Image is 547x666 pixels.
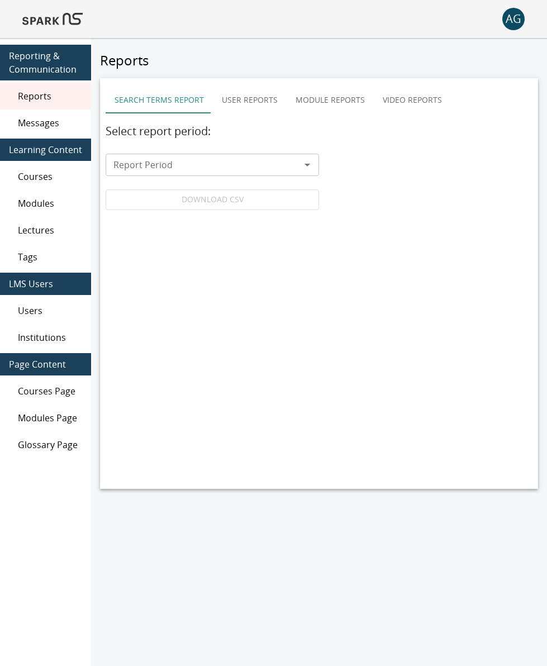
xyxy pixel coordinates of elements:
span: Tags [18,250,82,264]
span: Institutions [18,331,82,344]
button: Open [299,157,315,173]
span: Messages [18,116,82,130]
span: Modules Page [18,411,82,425]
span: Courses Page [18,384,82,398]
span: Modules [18,197,82,210]
h6: Select report period: [106,122,532,140]
div: AG [502,8,525,30]
span: Page Content [9,358,82,371]
button: Video Reports [374,87,451,113]
button: Module Reports [287,87,374,113]
span: Glossary Page [18,438,82,451]
button: account of current user [502,8,525,30]
span: Reporting & Communication [9,49,82,76]
div: report types [106,87,532,113]
span: Reports [18,89,82,103]
span: Users [18,304,82,317]
span: Lectures [18,223,82,237]
span: LMS Users [9,277,82,291]
button: User Reports [213,87,287,113]
h5: Reports [100,51,538,69]
span: Learning Content [9,143,82,156]
button: Search Terms Report [106,87,213,113]
span: Courses [18,170,82,183]
img: Logo of SPARK at Stanford [22,6,83,32]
